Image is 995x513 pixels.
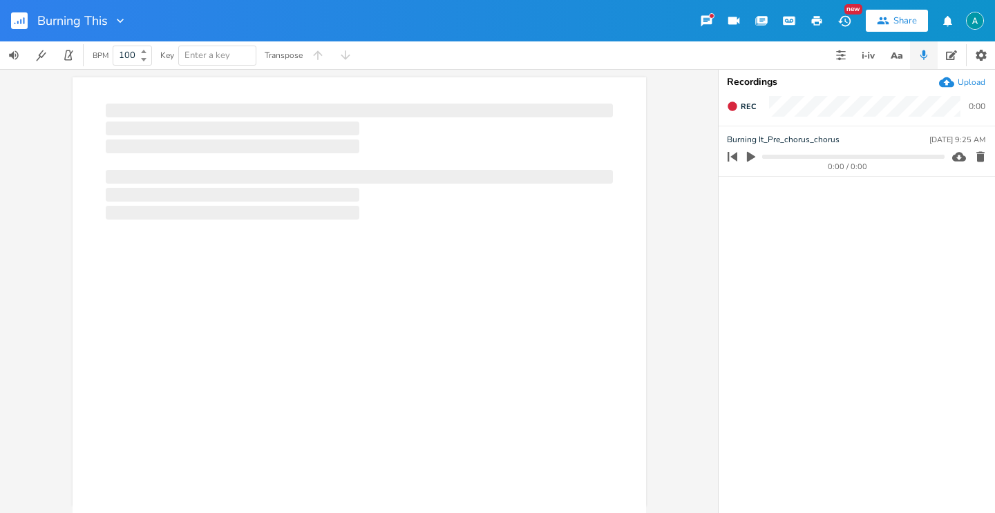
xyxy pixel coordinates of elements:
div: BPM [93,52,108,59]
button: Upload [939,75,985,90]
button: Rec [721,95,761,117]
div: Key [160,51,174,59]
span: Burning It_Pre_chorus_chorus [727,133,840,146]
div: Upload [958,77,985,88]
span: Rec [741,101,756,112]
div: New [844,4,862,14]
div: Transpose [265,51,303,59]
div: Share [893,14,917,27]
span: Burning This [37,14,108,27]
div: Recordings [727,77,987,87]
div: 0:00 [969,102,985,110]
button: New [831,8,858,33]
div: [DATE] 9:25 AM [929,136,985,144]
button: Share [866,10,928,32]
img: Alex [966,12,984,30]
div: 0:00 / 0:00 [751,163,945,171]
span: Enter a key [184,49,230,61]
